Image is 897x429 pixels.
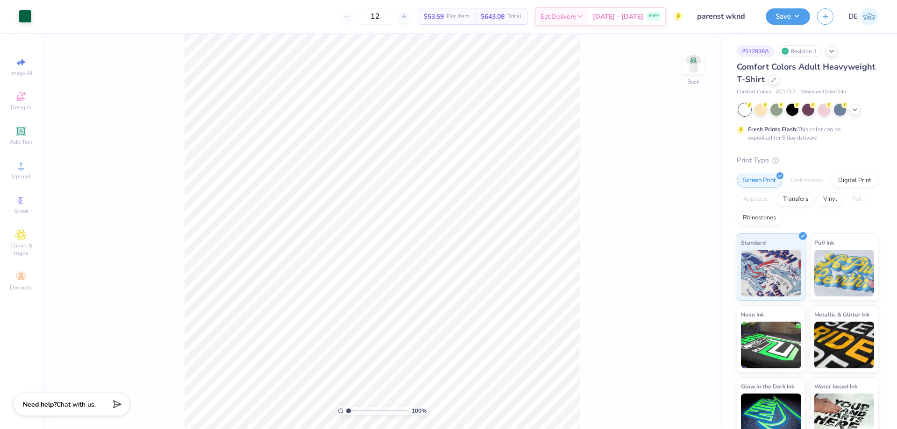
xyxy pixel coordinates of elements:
img: Djian Evardoni [860,7,878,26]
div: Digital Print [832,174,877,188]
div: Print Type [737,155,878,166]
div: Foil [846,192,868,206]
button: Save [766,8,810,25]
span: Clipart & logos [5,242,37,257]
div: Back [687,77,699,86]
div: Revision 1 [779,45,822,57]
span: Est. Delivery [541,12,576,21]
span: [DATE] - [DATE] [593,12,643,21]
span: Standard [741,238,766,247]
span: $643.08 [481,12,505,21]
span: Comfort Colors [737,88,771,96]
div: Vinyl [817,192,843,206]
span: Metallic & Glitter Ink [814,309,869,319]
div: This color can be expedited for 5 day delivery. [748,125,863,142]
span: Comfort Colors Adult Heavyweight T-Shirt [737,61,876,85]
span: FREE [649,13,659,20]
a: DE [848,7,878,26]
div: Embroidery [785,174,829,188]
span: Designs [11,104,31,111]
img: Metallic & Glitter Ink [814,322,875,368]
span: Water based Ink [814,381,857,391]
span: Per Item [447,12,470,21]
img: Back [684,54,703,73]
span: # C1717 [776,88,796,96]
span: Upload [12,173,30,180]
span: Add Text [10,138,32,146]
span: Total [507,12,521,21]
div: Transfers [777,192,814,206]
span: Chat with us. [57,400,96,409]
strong: Need help? [23,400,57,409]
span: Greek [14,207,28,215]
img: Standard [741,250,801,296]
span: Neon Ink [741,309,764,319]
span: Puff Ink [814,238,834,247]
span: DE [848,11,858,22]
img: Puff Ink [814,250,875,296]
span: $53.59 [424,12,444,21]
span: Decorate [10,284,32,291]
span: Image AI [10,69,32,77]
div: # 512838A [737,45,774,57]
input: Untitled Design [690,7,759,26]
img: Neon Ink [741,322,801,368]
div: Rhinestones [737,211,782,225]
div: Applique [737,192,774,206]
input: – – [357,8,393,25]
span: 100 % [412,407,427,415]
strong: Fresh Prints Flash: [748,126,797,133]
div: Screen Print [737,174,782,188]
span: Glow in the Dark Ink [741,381,794,391]
span: Minimum Order: 24 + [800,88,847,96]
